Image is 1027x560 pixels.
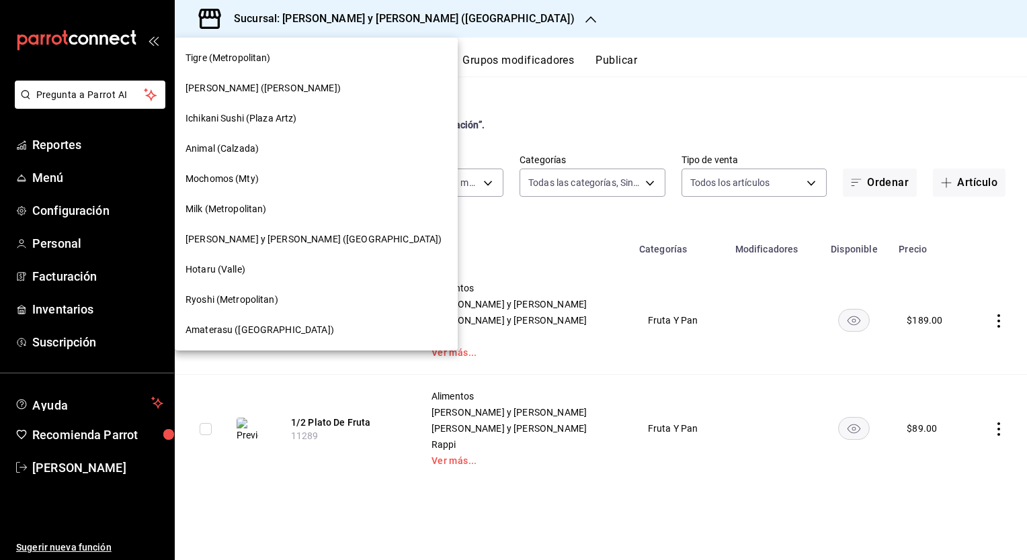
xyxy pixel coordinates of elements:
[186,232,442,246] span: [PERSON_NAME] y [PERSON_NAME] ([GEOGRAPHIC_DATA])
[186,142,259,156] span: Animal (Calzada)
[186,202,267,216] span: Milk (Metropolitan)
[175,254,458,285] div: Hotaru (Valle)
[175,134,458,164] div: Animal (Calzada)
[186,111,297,126] span: Ichikani Sushi (Plaza Artz)
[175,194,458,224] div: Milk (Metropolitan)
[175,43,458,73] div: Tigre (Metropolitan)
[186,81,341,95] span: [PERSON_NAME] ([PERSON_NAME])
[186,51,271,65] span: Tigre (Metropolitan)
[186,293,278,307] span: Ryoshi (Metropolitan)
[186,172,259,186] span: Mochomos (Mty)
[175,73,458,103] div: [PERSON_NAME] ([PERSON_NAME])
[186,323,334,337] span: Amaterasu ([GEOGRAPHIC_DATA])
[175,164,458,194] div: Mochomos (Mty)
[175,103,458,134] div: Ichikani Sushi (Plaza Artz)
[175,224,458,254] div: [PERSON_NAME] y [PERSON_NAME] ([GEOGRAPHIC_DATA])
[175,285,458,315] div: Ryoshi (Metropolitan)
[186,263,245,277] span: Hotaru (Valle)
[175,315,458,345] div: Amaterasu ([GEOGRAPHIC_DATA])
